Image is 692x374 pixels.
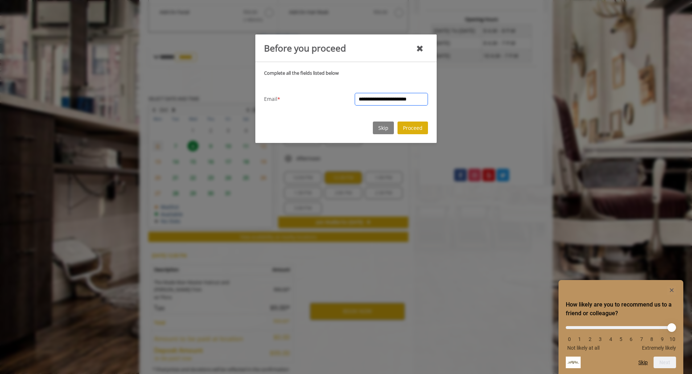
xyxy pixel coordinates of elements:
[648,336,655,342] li: 8
[264,41,346,55] div: Before you proceed
[669,336,676,342] li: 10
[638,336,645,342] li: 7
[627,336,635,342] li: 6
[566,321,676,351] div: How likely are you to recommend us to a friend or colleague? Select an option from 0 to 10, with ...
[642,345,676,351] span: Extremely likely
[654,357,676,368] button: Next question
[566,336,573,342] li: 0
[398,122,428,134] button: Proceed
[567,345,600,351] span: Not likely at all
[586,336,594,342] li: 2
[566,286,676,368] div: How likely are you to recommend us to a friend or colleague? Select an option from 0 to 10, with ...
[607,336,614,342] li: 4
[416,41,424,56] div: close mandatory details dialog
[264,70,339,76] b: Complete all the fields listed below
[617,336,625,342] li: 5
[373,122,394,134] button: Skip
[576,336,583,342] li: 1
[566,300,676,318] h2: How likely are you to recommend us to a friend or colleague? Select an option from 0 to 10, with ...
[597,336,604,342] li: 3
[638,359,648,365] button: Skip
[264,95,277,103] span: Email
[667,286,676,295] button: Hide survey
[659,336,666,342] li: 9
